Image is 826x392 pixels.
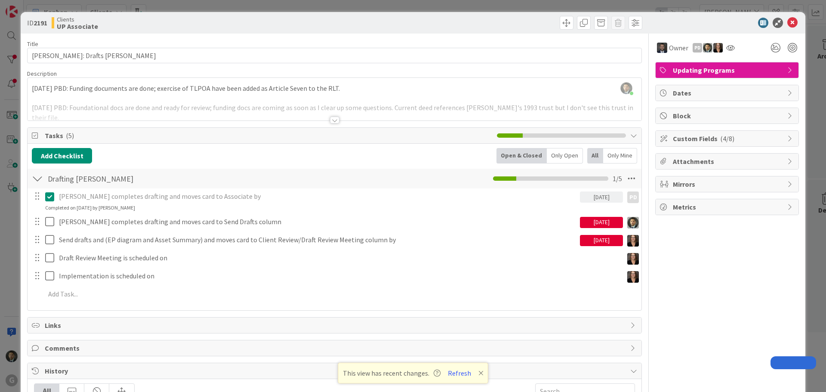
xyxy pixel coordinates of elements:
[45,366,626,376] span: History
[603,148,637,164] div: Only Mine
[59,235,576,245] p: Send drafts and (EP diagram and Asset Summary) and moves card to Client Review/Draft Review Meeti...
[627,191,639,203] div: PD
[673,65,783,75] span: Updating Programs
[587,148,603,164] div: All
[673,202,783,212] span: Metrics
[496,148,547,164] div: Open & Closed
[627,253,639,265] img: MW
[720,134,734,143] span: ( 4/8 )
[673,88,783,98] span: Dates
[59,217,576,227] p: [PERSON_NAME] completes drafting and moves card to Send Drafts column
[27,48,642,63] input: type card name here...
[613,173,622,184] span: 1 / 5
[693,43,702,52] div: PD
[669,43,688,53] span: Owner
[59,271,619,281] p: Implementation is scheduled on
[32,148,92,164] button: Add Checklist
[59,191,576,201] p: [PERSON_NAME] completes drafting and moves card to Associate by
[45,343,626,353] span: Comments
[34,19,47,27] b: 2191
[27,70,57,77] span: Description
[27,18,47,28] span: ID
[673,133,783,144] span: Custom Fields
[657,43,667,53] img: JW
[57,23,98,30] b: UP Associate
[45,320,626,330] span: Links
[673,111,783,121] span: Block
[673,156,783,167] span: Attachments
[45,204,135,212] div: Completed on [DATE] by [PERSON_NAME]
[580,217,623,228] div: [DATE]
[547,148,583,164] div: Only Open
[343,368,441,378] span: This view has recent changes.
[627,217,639,228] img: CG
[627,235,639,247] img: MW
[713,43,723,52] img: MW
[45,171,238,186] input: Add Checklist...
[445,367,474,379] button: Refresh
[673,179,783,189] span: Mirrors
[580,235,623,246] div: [DATE]
[45,130,493,141] span: Tasks
[620,82,632,94] img: 8BZLk7E8pfiq8jCgjIaptuiIy3kiCTah.png
[580,191,623,203] div: [DATE]
[57,16,98,23] span: Clients
[32,83,637,93] p: [DATE] PBD: Funding documents are done; exercise of TLPOA have been added as Article Seven to the...
[27,40,38,48] label: Title
[703,43,712,52] img: CG
[59,253,619,263] p: Draft Review Meeting is scheduled on
[627,271,639,283] img: MW
[66,131,74,140] span: ( 5 )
